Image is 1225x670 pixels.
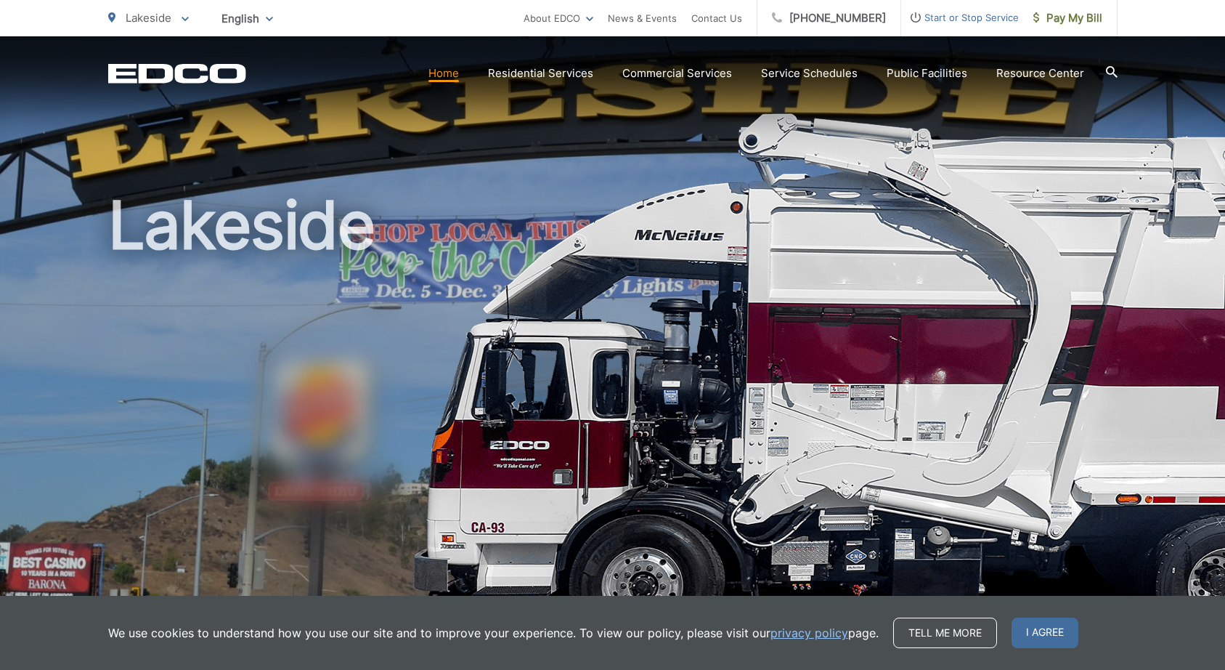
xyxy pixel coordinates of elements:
a: Home [428,65,459,82]
span: English [211,6,284,31]
a: Residential Services [488,65,593,82]
a: Service Schedules [761,65,858,82]
a: Tell me more [893,618,997,648]
span: Pay My Bill [1033,9,1102,27]
h1: Lakeside [108,189,1118,649]
a: Contact Us [691,9,742,27]
a: EDCD logo. Return to the homepage. [108,63,246,84]
a: About EDCO [524,9,593,27]
a: Commercial Services [622,65,732,82]
span: Lakeside [126,11,171,25]
a: privacy policy [770,624,848,642]
a: Public Facilities [887,65,967,82]
span: I agree [1012,618,1078,648]
p: We use cookies to understand how you use our site and to improve your experience. To view our pol... [108,624,879,642]
a: Resource Center [996,65,1084,82]
a: News & Events [608,9,677,27]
